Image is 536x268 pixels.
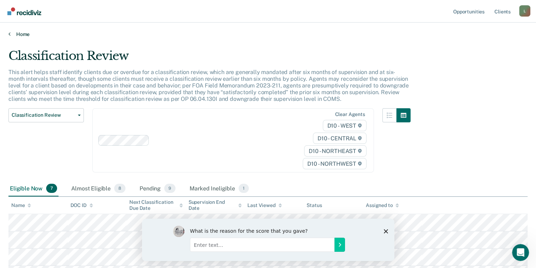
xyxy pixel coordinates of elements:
span: 1 [239,184,249,193]
span: D10 - NORTHEAST [304,145,366,157]
div: Next Classification Due Date [129,199,183,211]
div: DOC ID [70,202,93,208]
span: 8 [114,184,125,193]
span: D10 - WEST [323,120,366,131]
span: 9 [164,184,175,193]
div: Supervision End Date [189,199,242,211]
iframe: Intercom live chat [512,244,529,261]
span: D10 - CENTRAL [313,133,366,144]
div: Almost Eligible8 [70,181,127,196]
button: Profile dropdown button [519,5,530,17]
iframe: Survey by Kim from Recidiviz [142,219,394,261]
a: Home [8,31,528,37]
div: Classification Review [8,49,411,69]
div: Clear agents [335,111,365,117]
div: Assigned to [366,202,399,208]
button: Classification Review [8,108,84,122]
div: Pending9 [138,181,177,196]
div: Name [11,202,31,208]
div: L [519,5,530,17]
span: Classification Review [12,112,75,118]
span: 7 [46,184,57,193]
img: Recidiviz [7,7,41,15]
span: D10 - NORTHWEST [303,158,366,169]
div: Eligible Now7 [8,181,58,196]
div: Marked Ineligible1 [188,181,250,196]
p: This alert helps staff identify clients due or overdue for a classification review, which are gen... [8,69,409,103]
div: Last Viewed [247,202,282,208]
div: Status [307,202,322,208]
